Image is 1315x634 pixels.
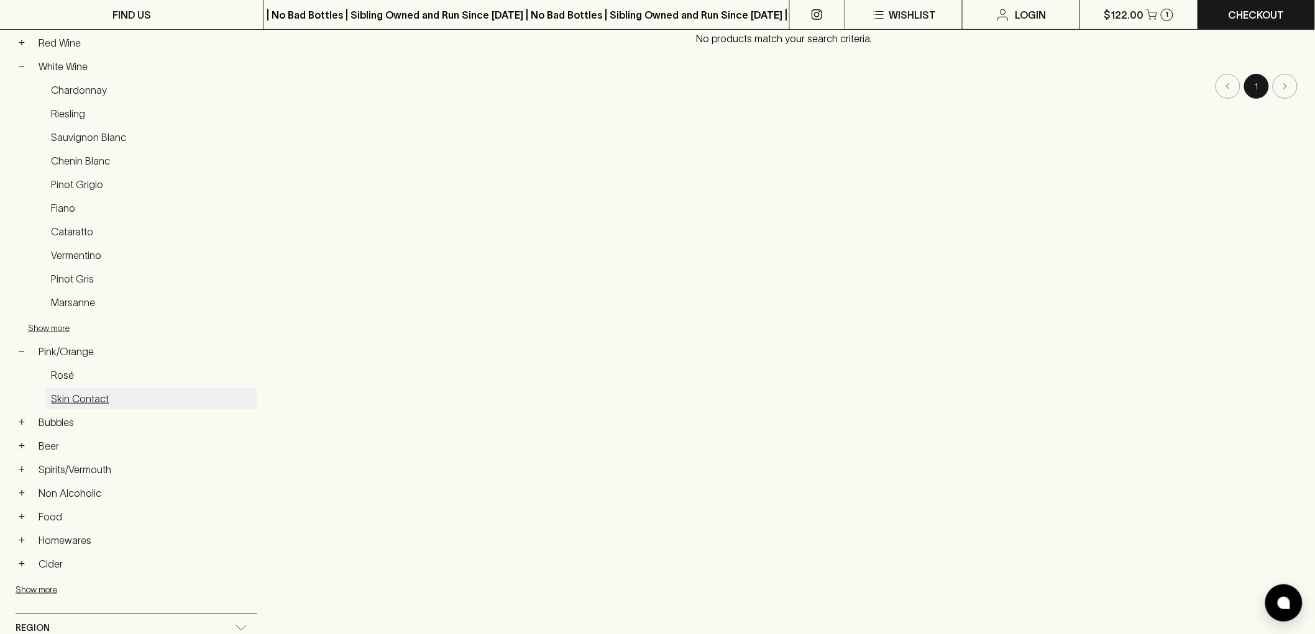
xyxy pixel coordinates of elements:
p: 1 [1165,11,1168,18]
p: $122.00 [1104,7,1144,22]
a: Homewares [33,530,257,551]
button: − [16,60,28,73]
a: White Wine [33,56,257,77]
button: + [16,37,28,49]
a: Chardonnay [45,79,257,101]
a: Non Alcoholic [33,482,257,504]
button: + [16,487,28,499]
button: + [16,416,28,428]
a: Fiano [45,197,257,219]
p: No products match your search criteria. [270,19,1299,58]
button: + [16,558,28,570]
button: − [16,345,28,358]
a: Spirits/Vermouth [33,459,257,480]
a: Bubbles [33,412,257,433]
a: Vermentino [45,245,257,266]
a: Sauvignon Blanc [45,127,257,148]
a: Cataratto [45,221,257,242]
a: Pinot Gris [45,268,257,289]
button: + [16,440,28,452]
a: Pink/Orange [33,341,257,362]
p: FIND US [112,7,151,22]
button: + [16,463,28,476]
nav: pagination navigation [270,74,1299,99]
a: Food [33,506,257,527]
p: Login [1015,7,1047,22]
a: Red Wine [33,32,257,53]
a: Rosé [45,365,257,386]
img: bubble-icon [1278,597,1290,609]
a: Marsanne [45,292,257,313]
button: page 1 [1244,74,1269,99]
button: Show more [28,315,191,341]
p: Checkout [1229,7,1285,22]
p: Wishlist [889,7,936,22]
a: Skin Contact [45,388,257,409]
a: Beer [33,435,257,456]
a: Riesling [45,103,257,124]
a: Cider [33,553,257,574]
button: Show more [16,577,178,602]
a: Chenin Blanc [45,150,257,171]
a: Pinot Grigio [45,174,257,195]
button: + [16,510,28,523]
button: + [16,534,28,546]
